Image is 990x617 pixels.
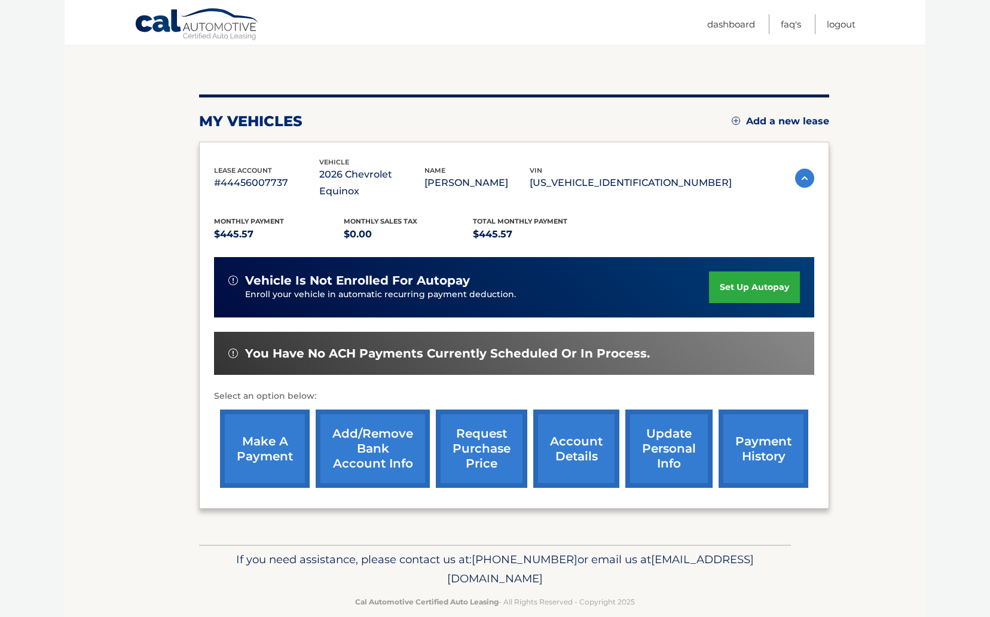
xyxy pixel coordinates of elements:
[228,276,238,285] img: alert-white.svg
[344,226,473,243] p: $0.00
[319,166,424,200] p: 2026 Chevrolet Equinox
[214,389,814,404] p: Select an option below:
[245,346,650,361] span: You have no ACH payments currently scheduled or in process.
[424,166,445,175] span: name
[424,175,530,191] p: [PERSON_NAME]
[207,550,783,588] p: If you need assistance, please contact us at: or email us at
[214,217,284,225] span: Monthly Payment
[472,552,577,566] span: [PHONE_NUMBER]
[199,112,302,130] h2: my vehicles
[533,410,619,488] a: account details
[344,217,417,225] span: Monthly sales Tax
[795,169,814,188] img: accordion-active.svg
[319,158,349,166] span: vehicle
[214,175,319,191] p: #44456007737
[625,410,713,488] a: update personal info
[245,288,709,301] p: Enroll your vehicle in automatic recurring payment deduction.
[214,166,272,175] span: lease account
[530,175,732,191] p: [US_VEHICLE_IDENTIFICATION_NUMBER]
[732,115,829,127] a: Add a new lease
[214,226,344,243] p: $445.57
[473,217,567,225] span: Total Monthly Payment
[473,226,603,243] p: $445.57
[707,14,755,34] a: Dashboard
[135,8,260,42] a: Cal Automotive
[530,166,542,175] span: vin
[732,117,740,125] img: add.svg
[220,410,310,488] a: make a payment
[781,14,801,34] a: FAQ's
[709,271,800,303] a: set up autopay
[245,273,470,288] span: vehicle is not enrolled for autopay
[719,410,808,488] a: payment history
[355,597,499,606] strong: Cal Automotive Certified Auto Leasing
[316,410,430,488] a: Add/Remove bank account info
[447,552,754,585] span: [EMAIL_ADDRESS][DOMAIN_NAME]
[228,349,238,358] img: alert-white.svg
[827,14,855,34] a: Logout
[436,410,527,488] a: request purchase price
[207,595,783,608] p: - All Rights Reserved - Copyright 2025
